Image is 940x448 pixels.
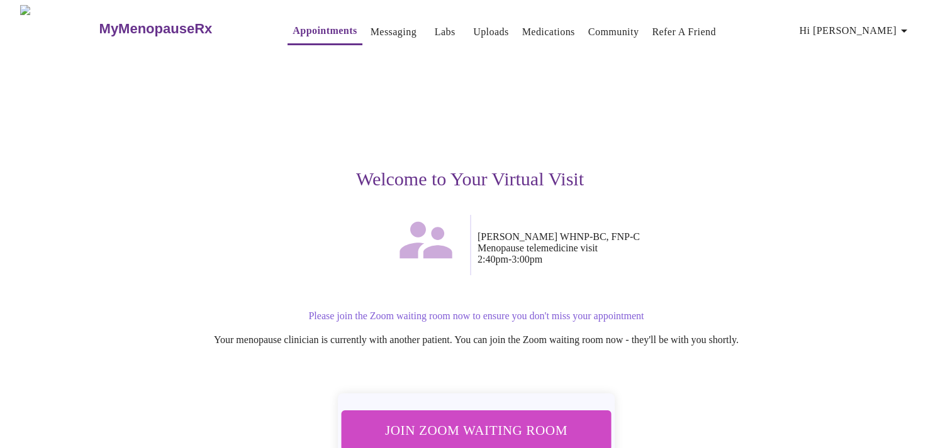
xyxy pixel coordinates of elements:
[371,23,417,41] a: Messaging
[20,5,98,52] img: MyMenopauseRx Logo
[517,19,580,45] button: Medications
[95,310,858,322] p: Please join the Zoom waiting room now to ensure you don't miss your appointment
[468,19,514,45] button: Uploads
[293,22,357,40] a: Appointments
[795,18,917,43] button: Hi [PERSON_NAME]
[98,7,262,51] a: MyMenopauseRx
[583,19,644,45] button: Community
[522,23,575,41] a: Medications
[588,23,639,41] a: Community
[425,19,465,45] button: Labs
[652,23,716,41] a: Refer a Friend
[95,334,858,346] p: Your menopause clinician is currently with another patient. You can join the Zoom waiting room no...
[647,19,721,45] button: Refer a Friend
[435,23,456,41] a: Labs
[800,22,912,40] span: Hi [PERSON_NAME]
[478,231,858,265] p: [PERSON_NAME] WHNP-BC, FNP-C Menopause telemedicine visit 2:40pm - 3:00pm
[82,168,858,190] h3: Welcome to Your Virtual Visit
[99,21,213,37] h3: MyMenopauseRx
[355,418,597,442] span: Join Zoom Waiting Room
[366,19,422,45] button: Messaging
[473,23,509,41] a: Uploads
[288,18,362,45] button: Appointments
